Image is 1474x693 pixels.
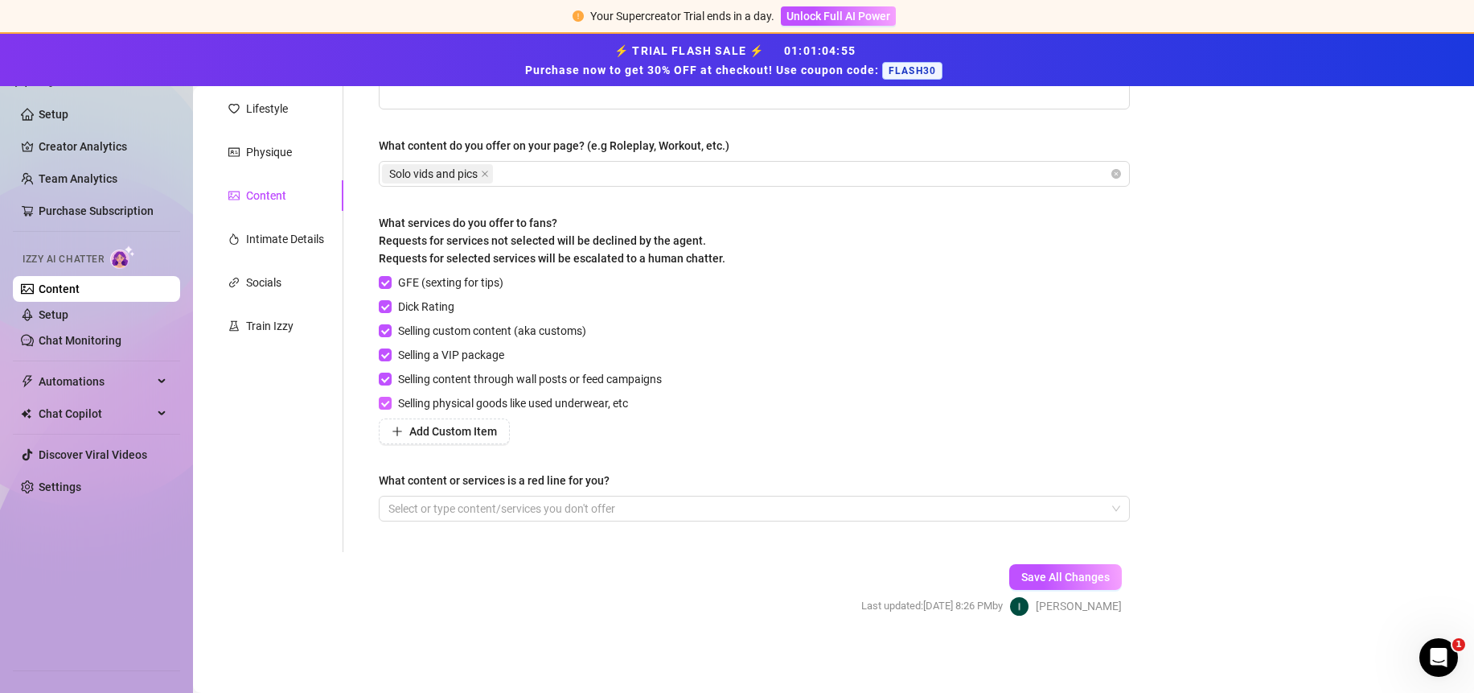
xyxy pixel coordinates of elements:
label: What content do you offer on your page? (e.g Roleplay, Workout, etc.) [379,137,741,155]
img: Chat Copilot [21,408,31,419]
span: close [481,170,489,178]
div: What content do you offer on your page? (e.g Roleplay, Workout, etc.) [379,137,729,155]
a: Content [39,283,80,295]
span: Chat Copilot [39,401,153,427]
span: experiment [228,320,240,332]
span: Unlock Full AI Power [786,10,890,23]
span: heart [228,103,240,114]
a: Team Analytics [39,172,117,185]
span: [PERSON_NAME] [1036,597,1122,615]
a: Purchase Subscription [39,198,167,224]
span: picture [228,190,240,201]
span: close-circle [1111,169,1121,179]
strong: ⚡ TRIAL FLASH SALE ⚡ [525,44,949,76]
button: Unlock Full AI Power [781,6,896,26]
span: Add Custom Item [409,425,497,438]
div: Intimate Details [246,230,324,248]
input: What content or services is a red line for you? [388,499,392,518]
div: Lifestyle [246,100,288,118]
span: Automations [39,369,153,394]
button: Save All Changes [1009,564,1122,590]
input: What content do you offer on your page? (e.g Roleplay, Workout, etc.) [496,164,499,184]
span: idcard [228,146,240,158]
label: What content or services is a red line for you? [379,472,621,489]
a: Setup [39,308,68,321]
a: Discover Viral Videos [39,448,147,461]
img: Irene [1010,597,1029,616]
div: Train Izzy [246,317,294,335]
span: Selling a VIP package [392,346,511,364]
span: plus [392,426,403,437]
strong: Purchase now to get 30% OFF at checkout! Use coupon code: [525,64,882,76]
span: Your Supercreator Trial ends in a day. [590,10,774,23]
span: thunderbolt [21,375,34,388]
a: Settings [39,481,81,493]
span: Selling custom content (aka customs) [392,322,593,340]
span: 1 [1452,638,1465,651]
a: Chat Monitoring [39,334,121,347]
span: Last updated: [DATE] 8:26 PM by [861,598,1003,614]
a: Unlock Full AI Power [781,10,896,23]
span: Solo vids and pics [382,164,493,184]
a: Creator Analytics [39,134,167,159]
span: Dick Rating [392,298,461,316]
span: FLASH30 [882,62,942,80]
span: Selling content through wall posts or feed campaigns [392,370,668,388]
span: Solo vids and pics [389,165,478,183]
span: Save All Changes [1021,571,1110,584]
div: Content [246,187,286,204]
span: exclamation-circle [573,10,584,22]
span: GFE (sexting for tips) [392,274,510,291]
span: fire [228,233,240,245]
span: Izzy AI Chatter [23,252,104,267]
a: Setup [39,108,68,121]
span: 01 : 01 : 04 : 55 [784,44,856,57]
div: Socials [246,274,281,291]
img: AI Chatter [110,245,135,269]
span: link [228,277,240,288]
button: Add Custom Item [379,419,510,444]
div: Physique [246,143,292,161]
div: What content or services is a red line for you? [379,472,610,489]
span: Selling physical goods like used underwear, etc [392,394,634,412]
iframe: Intercom live chat [1419,638,1458,677]
span: What services do you offer to fans? Requests for services not selected will be declined by the ag... [379,217,725,265]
